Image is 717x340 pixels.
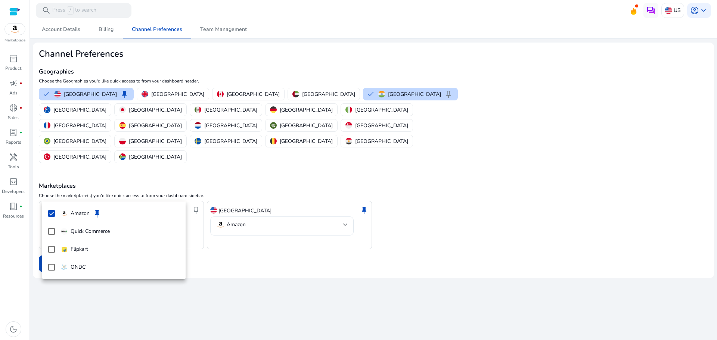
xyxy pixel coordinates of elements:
img: flipkart.svg [61,246,68,253]
p: Amazon [71,209,90,218]
img: amazon.svg [61,210,68,217]
img: quick-commerce.gif [61,228,68,235]
p: Flipkart [71,245,88,253]
span: keep [93,209,102,218]
p: ONDC [71,263,86,271]
p: Quick Commerce [71,227,110,235]
img: ondc-sm.webp [61,264,68,271]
